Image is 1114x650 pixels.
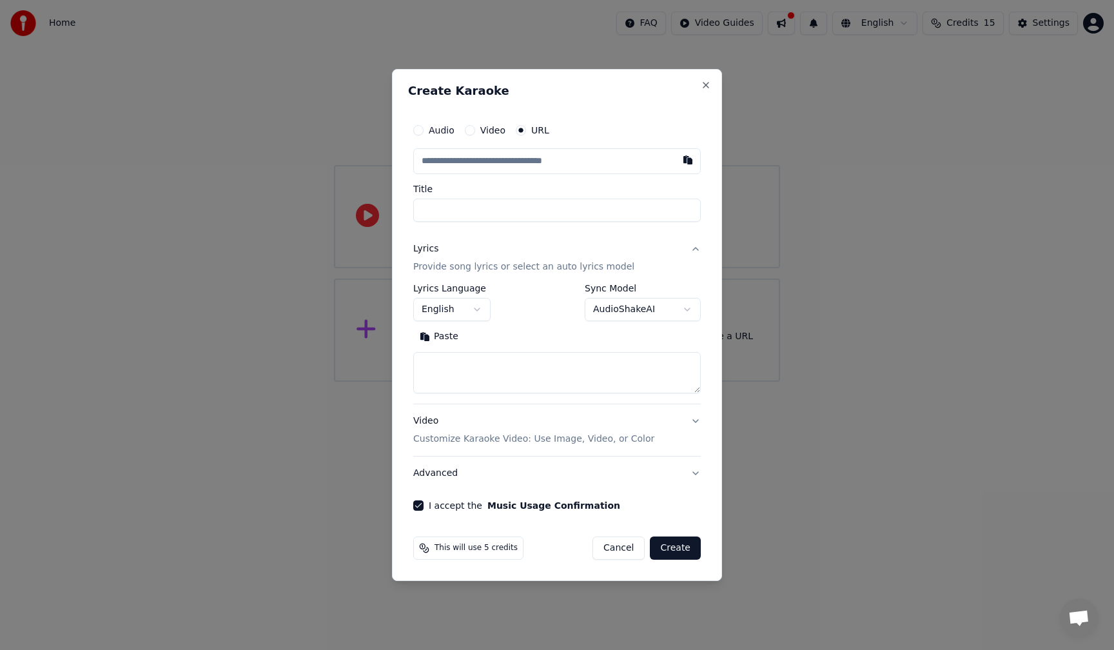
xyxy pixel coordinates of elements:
[585,284,701,293] label: Sync Model
[408,85,706,97] h2: Create Karaoke
[429,501,620,510] label: I accept the
[413,433,654,446] p: Customize Karaoke Video: Use Image, Video, or Color
[413,242,438,255] div: Lyrics
[429,126,454,135] label: Audio
[413,457,701,490] button: Advanced
[413,284,491,293] label: Lyrics Language
[592,537,645,560] button: Cancel
[413,261,634,273] p: Provide song lyrics or select an auto lyrics model
[531,126,549,135] label: URL
[413,326,465,347] button: Paste
[413,284,701,404] div: LyricsProvide song lyrics or select an auto lyrics model
[435,543,518,553] span: This will use 5 credits
[650,537,701,560] button: Create
[480,126,505,135] label: Video
[413,184,701,193] label: Title
[413,404,701,456] button: VideoCustomize Karaoke Video: Use Image, Video, or Color
[487,501,620,510] button: I accept the
[413,232,701,284] button: LyricsProvide song lyrics or select an auto lyrics model
[413,415,654,446] div: Video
